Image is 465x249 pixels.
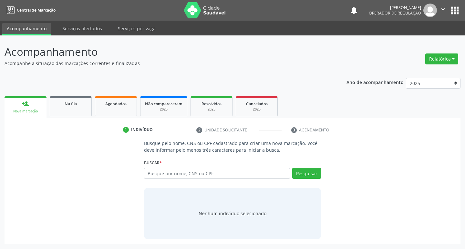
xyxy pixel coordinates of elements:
[5,5,56,15] a: Central de Marcação
[369,10,421,16] span: Operador de regulação
[292,168,321,179] button: Pesquisar
[246,101,268,107] span: Cancelados
[145,107,182,112] div: 2025
[423,4,437,17] img: img
[5,60,324,67] p: Acompanhe a situação das marcações correntes e finalizadas
[437,4,449,17] button: 
[58,23,107,34] a: Serviços ofertados
[131,127,153,133] div: Indivíduo
[439,6,447,13] i: 
[145,101,182,107] span: Não compareceram
[241,107,273,112] div: 2025
[105,101,127,107] span: Agendados
[22,100,29,107] div: person_add
[144,158,162,168] label: Buscar
[144,168,290,179] input: Busque por nome, CNS ou CPF
[346,78,404,86] p: Ano de acompanhamento
[123,127,129,133] div: 1
[17,7,56,13] span: Central de Marcação
[425,53,458,64] button: Relatórios
[144,140,321,153] p: Busque pelo nome, CNS ou CPF cadastrado para criar uma nova marcação. Você deve informar pelo men...
[199,210,266,217] div: Nenhum indivíduo selecionado
[201,101,222,107] span: Resolvidos
[5,44,324,60] p: Acompanhamento
[449,5,460,16] button: apps
[195,107,228,112] div: 2025
[369,5,421,10] div: [PERSON_NAME]
[9,109,42,114] div: Nova marcação
[2,23,51,35] a: Acompanhamento
[113,23,160,34] a: Serviços por vaga
[349,6,358,15] button: notifications
[65,101,77,107] span: Na fila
